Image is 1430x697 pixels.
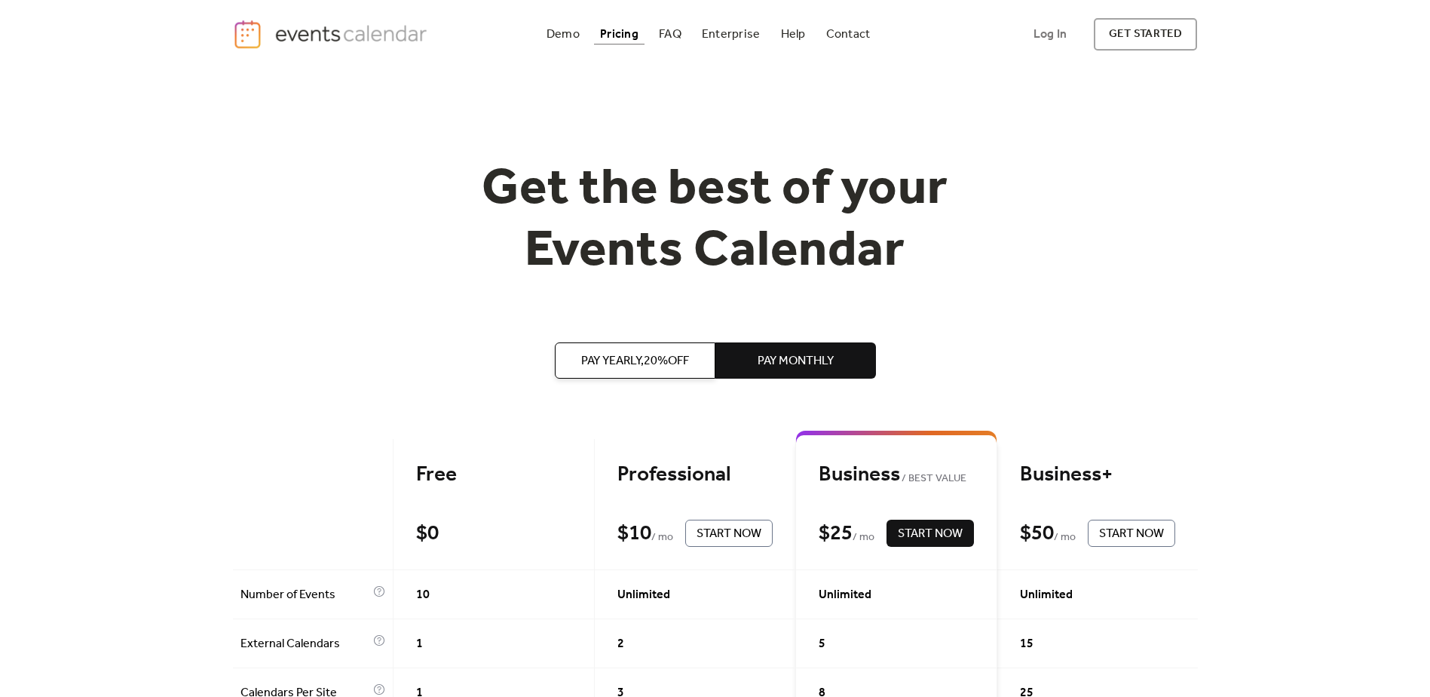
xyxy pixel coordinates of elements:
[886,520,974,547] button: Start Now
[617,635,624,653] span: 2
[617,586,670,604] span: Unlimited
[416,635,423,653] span: 1
[1018,18,1082,51] a: Log In
[659,30,681,38] div: FAQ
[820,24,877,45] a: Contact
[617,462,773,488] div: Professional
[240,586,369,604] span: Number of Events
[240,635,369,653] span: External Calendars
[697,525,761,543] span: Start Now
[653,24,687,45] a: FAQ
[416,462,571,488] div: Free
[540,24,586,45] a: Demo
[416,520,439,547] div: $ 0
[426,159,1005,282] h1: Get the best of your Events Calendar
[416,586,430,604] span: 10
[555,342,715,379] button: Pay Yearly,20%off
[853,529,874,547] span: / mo
[547,30,580,38] div: Demo
[819,462,974,488] div: Business
[581,352,689,370] span: Pay Yearly, 20% off
[600,30,638,38] div: Pricing
[1020,586,1073,604] span: Unlimited
[617,520,651,547] div: $ 10
[1099,525,1164,543] span: Start Now
[715,342,876,379] button: Pay Monthly
[1054,529,1076,547] span: / mo
[696,24,766,45] a: Enterprise
[1020,462,1175,488] div: Business+
[758,352,834,370] span: Pay Monthly
[775,24,812,45] a: Help
[594,24,645,45] a: Pricing
[651,529,673,547] span: / mo
[819,635,825,653] span: 5
[1094,18,1197,51] a: get started
[702,30,760,38] div: Enterprise
[819,586,871,604] span: Unlimited
[826,30,871,38] div: Contact
[1020,520,1054,547] div: $ 50
[233,19,432,50] a: home
[900,470,967,488] span: BEST VALUE
[898,525,963,543] span: Start Now
[819,520,853,547] div: $ 25
[781,30,806,38] div: Help
[1088,520,1175,547] button: Start Now
[1020,635,1033,653] span: 15
[685,520,773,547] button: Start Now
